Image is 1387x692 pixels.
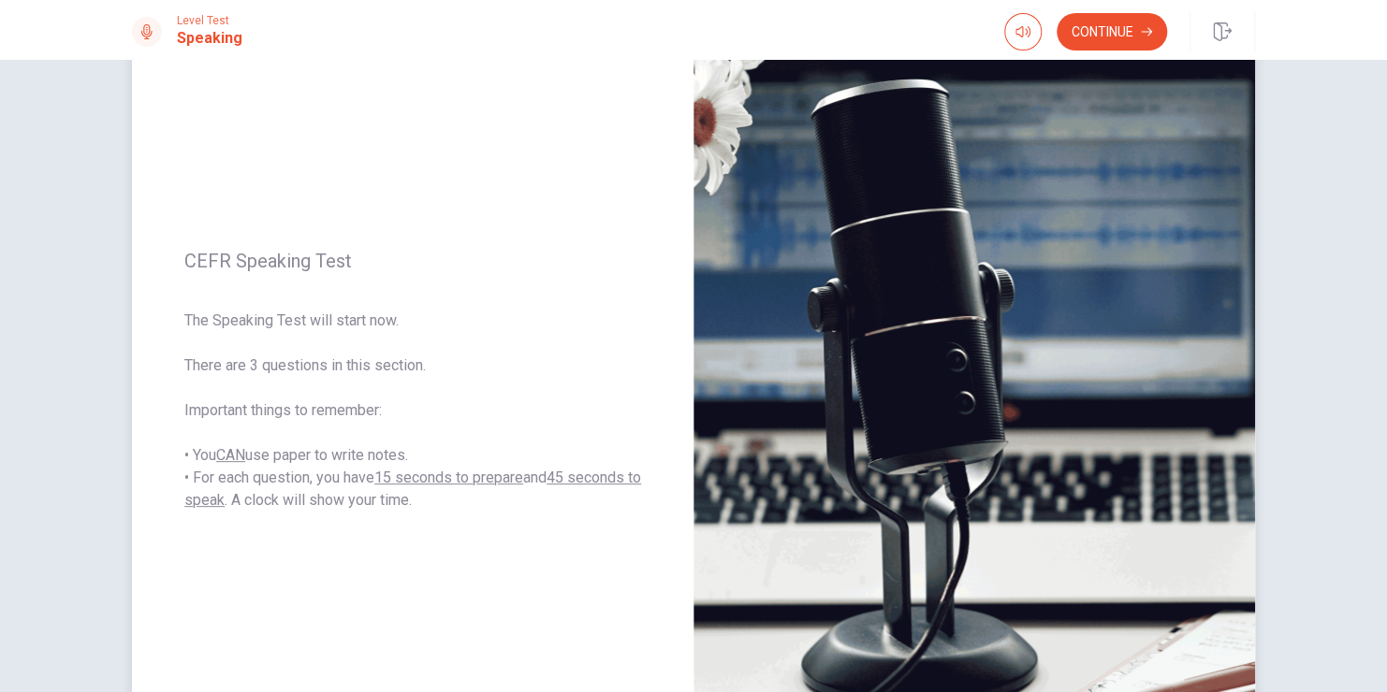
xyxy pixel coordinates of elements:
[184,250,641,272] span: CEFR Speaking Test
[1057,13,1167,50] button: Continue
[177,14,242,27] span: Level Test
[216,446,245,464] u: CAN
[184,310,641,512] span: The Speaking Test will start now. There are 3 questions in this section. Important things to reme...
[177,27,242,50] h1: Speaking
[374,469,523,486] u: 15 seconds to prepare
